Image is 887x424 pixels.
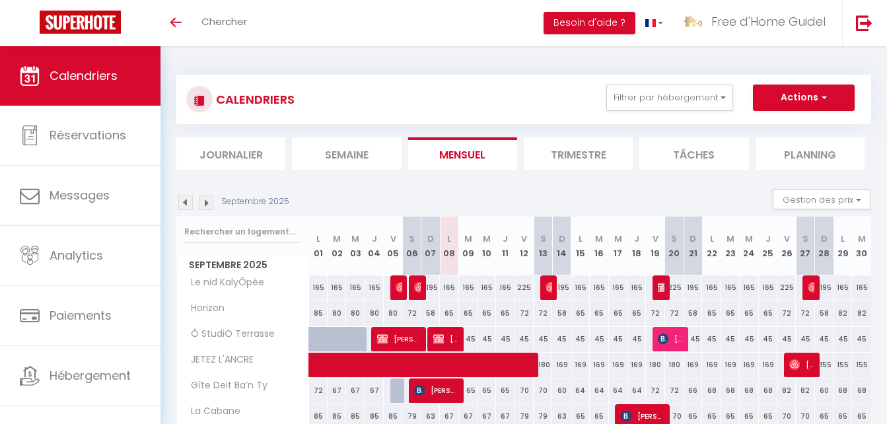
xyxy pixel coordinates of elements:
[684,275,702,300] div: 195
[609,327,627,351] div: 45
[544,12,635,34] button: Besoin d'aide ?
[179,327,278,341] span: Ô StudiO Terrasse
[515,217,534,275] th: 12
[447,232,451,245] abbr: L
[333,232,341,245] abbr: M
[721,301,740,326] div: 65
[309,217,328,275] th: 01
[858,232,866,245] abbr: M
[571,378,590,403] div: 64
[627,301,646,326] div: 65
[702,327,721,351] div: 45
[765,232,771,245] abbr: J
[179,404,244,419] span: La Cabane
[721,353,740,377] div: 169
[328,217,346,275] th: 02
[590,275,608,300] div: 165
[478,301,496,326] div: 65
[50,187,110,203] span: Messages
[759,378,777,403] div: 68
[815,353,834,377] div: 155
[478,275,496,300] div: 165
[740,217,758,275] th: 24
[40,11,121,34] img: Super Booking
[459,327,478,351] div: 45
[421,217,440,275] th: 07
[796,378,814,403] div: 82
[740,327,758,351] div: 45
[646,217,664,275] th: 19
[740,301,758,326] div: 65
[796,217,814,275] th: 27
[396,275,402,300] span: [PERSON_NAME]
[50,367,131,384] span: Hébergement
[721,217,740,275] th: 23
[834,217,852,275] th: 29
[552,275,571,300] div: 195
[852,378,871,403] div: 68
[478,378,496,403] div: 65
[702,301,721,326] div: 65
[292,137,401,170] li: Semaine
[540,232,546,245] abbr: S
[177,256,308,275] span: Septembre 2025
[777,275,796,300] div: 225
[478,217,496,275] th: 10
[759,353,777,377] div: 169
[777,327,796,351] div: 45
[421,275,440,300] div: 195
[546,275,552,300] span: [PERSON_NAME]
[702,217,721,275] th: 22
[464,232,472,245] abbr: M
[834,327,852,351] div: 45
[773,190,871,209] button: Gestion des prix
[515,378,534,403] div: 70
[571,301,590,326] div: 65
[834,353,852,377] div: 155
[534,327,552,351] div: 45
[646,378,664,403] div: 72
[711,13,826,30] span: Free d'Home Guidel
[852,275,871,300] div: 165
[815,378,834,403] div: 60
[346,378,365,403] div: 67
[316,232,320,245] abbr: L
[571,217,590,275] th: 15
[552,217,571,275] th: 14
[390,232,396,245] abbr: V
[346,217,365,275] th: 03
[665,275,684,300] div: 225
[777,378,796,403] div: 82
[421,301,440,326] div: 58
[179,301,229,316] span: Horizon
[365,378,384,403] div: 67
[665,301,684,326] div: 72
[796,301,814,326] div: 72
[834,301,852,326] div: 82
[50,67,118,84] span: Calendriers
[496,301,514,326] div: 65
[590,378,608,403] div: 64
[684,353,702,377] div: 169
[524,137,633,170] li: Trimestre
[179,275,267,290] span: Le nid KalyÔpée
[365,275,384,300] div: 165
[634,232,639,245] abbr: J
[590,301,608,326] div: 65
[309,378,328,403] div: 72
[777,217,796,275] th: 26
[351,232,359,245] abbr: M
[309,301,328,326] div: 85
[756,137,865,170] li: Planning
[427,232,434,245] abbr: D
[609,275,627,300] div: 165
[496,327,514,351] div: 45
[409,232,415,245] abbr: S
[496,378,514,403] div: 65
[759,275,777,300] div: 165
[459,301,478,326] div: 65
[759,301,777,326] div: 65
[821,232,828,245] abbr: D
[653,232,658,245] abbr: V
[815,327,834,351] div: 45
